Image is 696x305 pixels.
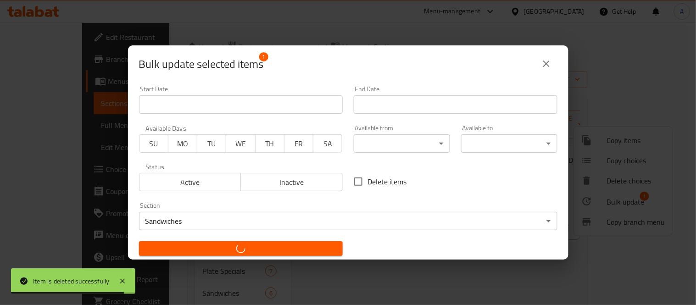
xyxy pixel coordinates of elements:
[139,134,168,153] button: SU
[259,52,268,61] span: 1
[354,134,450,153] div: ​
[535,53,557,75] button: close
[255,134,284,153] button: TH
[259,137,281,150] span: TH
[230,137,251,150] span: WE
[284,134,313,153] button: FR
[288,137,310,150] span: FR
[317,137,339,150] span: SA
[143,176,238,189] span: Active
[240,173,343,191] button: Inactive
[226,134,255,153] button: WE
[172,137,194,150] span: MO
[245,176,339,189] span: Inactive
[139,212,557,230] div: Sandwiches
[168,134,197,153] button: MO
[313,134,342,153] button: SA
[197,134,226,153] button: TU
[461,134,557,153] div: ​
[139,57,264,72] span: Selected items count
[201,137,223,150] span: TU
[368,176,407,187] span: Delete items
[33,276,110,286] div: Item is deleted successfully
[139,173,241,191] button: Active
[143,137,165,150] span: SU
